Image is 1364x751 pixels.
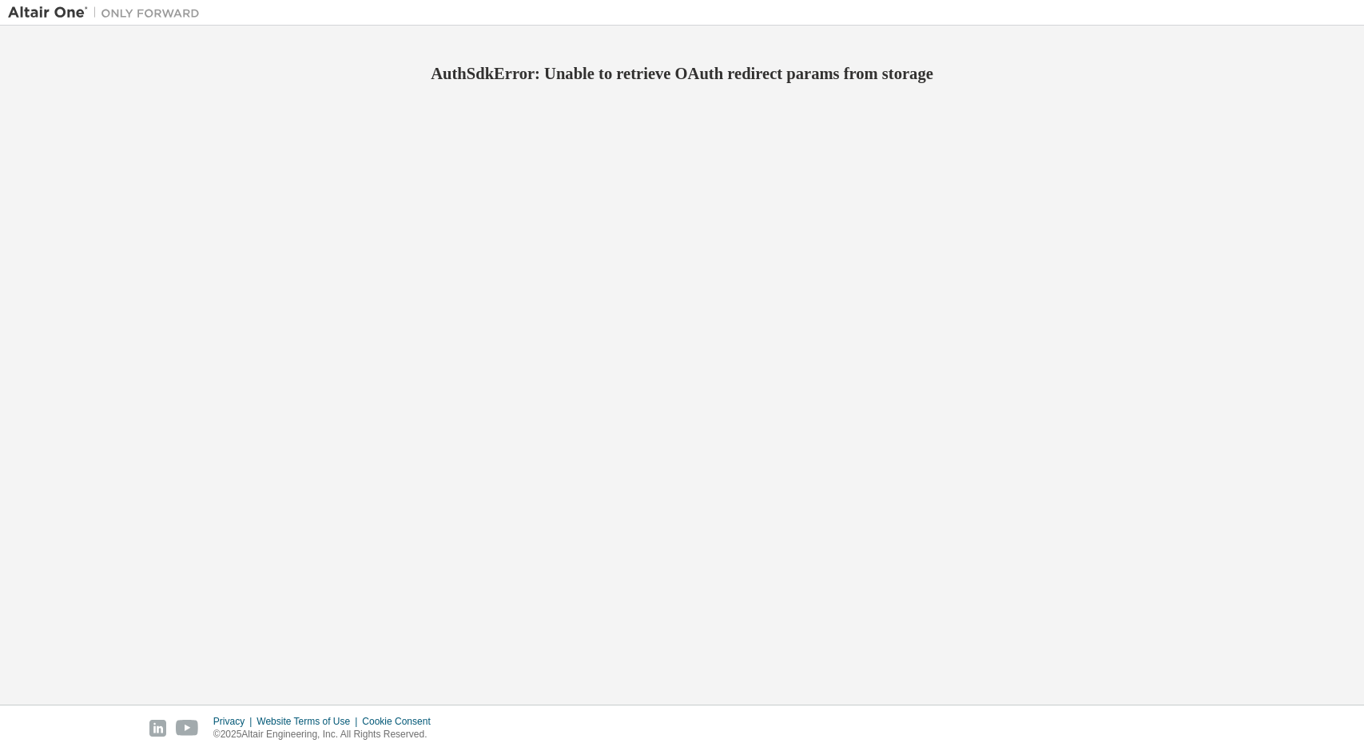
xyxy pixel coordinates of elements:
img: Altair One [8,5,208,21]
div: Cookie Consent [362,715,439,728]
h2: AuthSdkError: Unable to retrieve OAuth redirect params from storage [8,63,1356,84]
p: © 2025 Altair Engineering, Inc. All Rights Reserved. [213,728,440,741]
img: linkedin.svg [149,720,166,737]
div: Website Terms of Use [256,715,362,728]
img: youtube.svg [176,720,199,737]
div: Privacy [213,715,256,728]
